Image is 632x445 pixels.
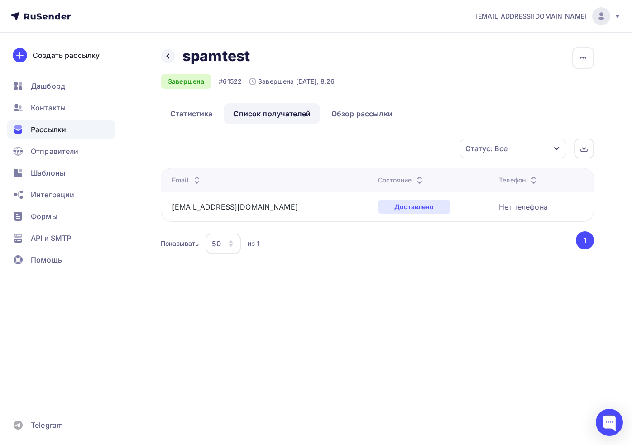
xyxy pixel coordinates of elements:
div: Телефон [499,176,539,185]
a: Контакты [7,99,115,117]
div: Нет телефона [499,201,548,212]
h2: spamtest [182,47,250,65]
div: Показывать [161,239,199,248]
span: Шаблоны [31,167,65,178]
div: #61522 [219,77,242,86]
div: Создать рассылку [33,50,100,61]
div: Завершена [161,74,211,89]
div: Доставлено [378,200,450,214]
span: Помощь [31,254,62,265]
a: Отправители [7,142,115,160]
div: 50 [212,238,221,249]
span: [EMAIL_ADDRESS][DOMAIN_NAME] [476,12,587,21]
a: Формы [7,207,115,225]
a: Обзор рассылки [322,103,402,124]
button: Go to page 1 [576,231,594,249]
a: [EMAIL_ADDRESS][DOMAIN_NAME] [172,202,298,211]
span: API и SMTP [31,233,71,244]
div: из 1 [248,239,259,248]
span: Отправители [31,146,79,157]
button: 50 [205,233,241,254]
a: Дашборд [7,77,115,95]
div: Состояние [378,176,425,185]
a: [EMAIL_ADDRESS][DOMAIN_NAME] [476,7,621,25]
span: Интеграции [31,189,74,200]
a: Список получателей [224,103,320,124]
a: Рассылки [7,120,115,139]
span: Формы [31,211,57,222]
span: Контакты [31,102,66,113]
a: Шаблоны [7,164,115,182]
div: Email [172,176,202,185]
button: Статус: Все [459,139,567,158]
a: Статистика [161,103,222,124]
ul: Pagination [575,231,594,249]
div: Завершена [DATE], 8:26 [249,77,335,86]
div: Статус: Все [465,143,508,154]
span: Дашборд [31,81,65,91]
span: Рассылки [31,124,66,135]
span: Telegram [31,420,63,431]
